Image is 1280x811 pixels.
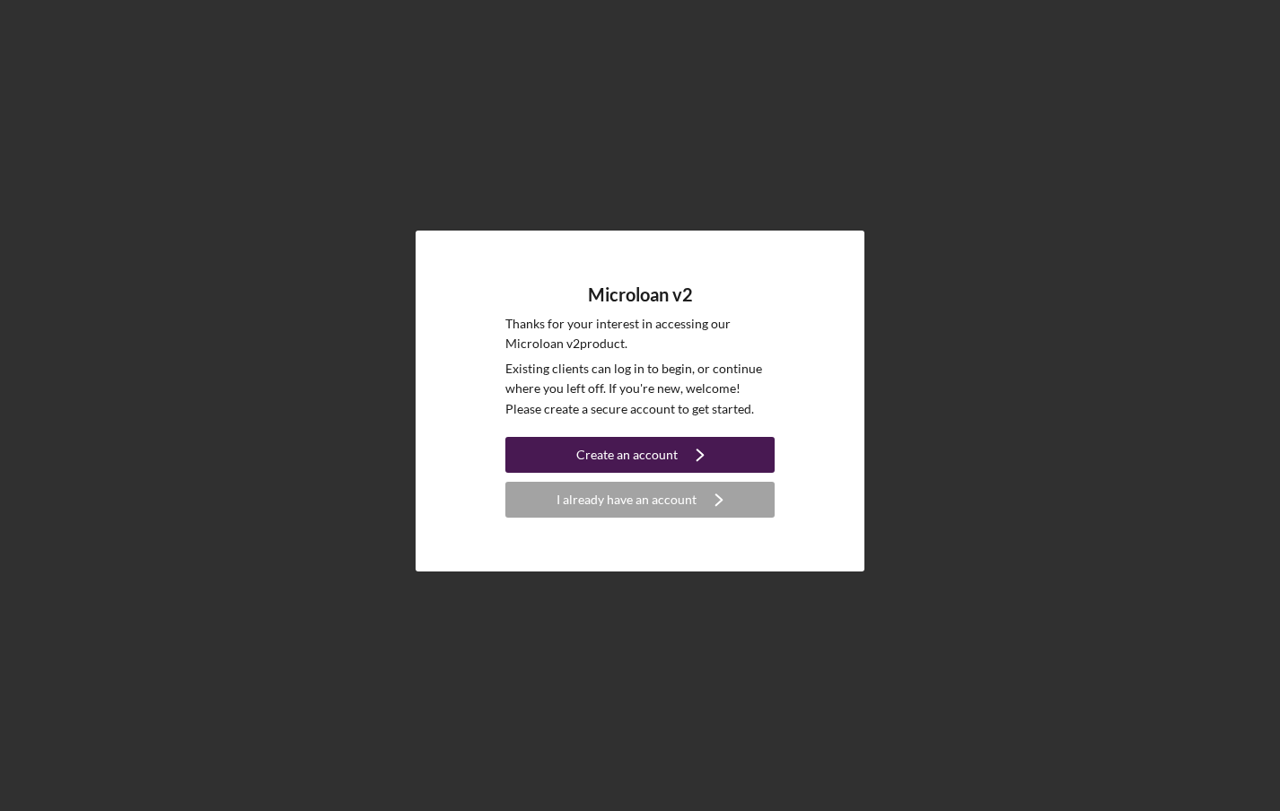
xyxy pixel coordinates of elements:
h4: Microloan v2 [588,284,693,305]
button: Create an account [505,437,775,473]
p: Thanks for your interest in accessing our Microloan v2 product. [505,314,775,354]
div: I already have an account [557,482,697,518]
div: Create an account [576,437,678,473]
a: Create an account [505,437,775,477]
button: I already have an account [505,482,775,518]
p: Existing clients can log in to begin, or continue where you left off. If you're new, welcome! Ple... [505,359,775,419]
